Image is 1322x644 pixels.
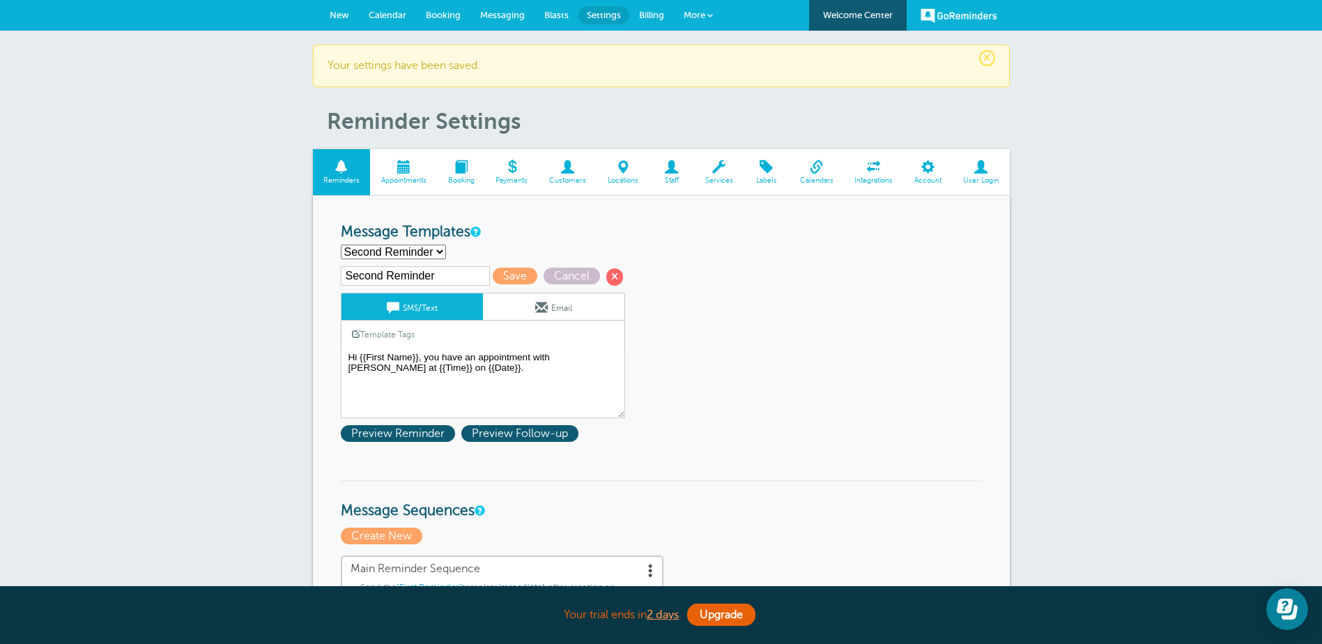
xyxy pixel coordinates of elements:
span: Calendar [369,10,406,20]
span: Main Reminder Sequence [351,562,654,576]
h3: Message Templates [341,224,982,241]
span: Labels [751,176,782,185]
span: Cancel [544,268,600,284]
span: Save [493,268,537,284]
a: Cancel [544,270,606,282]
a: Locations [597,149,650,196]
p: Your settings have been saved. [328,59,995,72]
a: Template Tags [341,321,425,348]
span: Integrations [851,176,897,185]
li: Send the template after creating an appointment. [360,583,654,608]
a: Save [493,270,544,282]
a: This is the wording for your reminder and follow-up messages. You can create multiple templates i... [470,227,479,236]
textarea: Hi {{First Name}}, your appointment with [PERSON_NAME] has been scheduled for {{Time}} on {{Date}}. [341,348,625,418]
a: Email [483,293,624,320]
span: User Login [960,176,1003,185]
a: Staff [649,149,694,196]
a: Account [904,149,953,196]
h1: Reminder Settings [327,108,1010,135]
span: Booking [444,176,478,185]
a: Preview Follow-up [461,427,582,440]
a: Payments [485,149,539,196]
span: Reminders [320,176,364,185]
span: Customers [546,176,590,185]
span: Preview Follow-up [461,425,578,442]
a: Labels [744,149,789,196]
span: Calendars [796,176,837,185]
a: SMS/Text [341,293,483,320]
input: Template Name [341,266,490,286]
h3: Message Sequences [341,480,982,520]
span: Account [911,176,946,185]
span: Booking [426,10,461,20]
a: Preview Reminder [341,427,461,440]
span: Services [701,176,737,185]
span: Locations [604,176,643,185]
a: Message Sequences allow you to setup multiple reminder schedules that can use different Message T... [475,506,483,515]
span: Preview Reminder [341,425,455,442]
span: immediately [498,583,548,592]
a: Customers [539,149,597,196]
a: Services [694,149,744,196]
span: Settings [587,10,621,20]
span: Staff [656,176,687,185]
a: Upgrade [687,604,755,626]
span: Create New [341,528,422,544]
span: Blasts [544,10,569,20]
span: Appointments [377,176,430,185]
span: "First Reminder" [397,583,462,592]
a: Integrations [844,149,904,196]
a: Calendars [789,149,844,196]
a: 2 days [647,608,679,621]
a: User Login [953,149,1010,196]
div: Your trial ends in . [313,600,1010,630]
a: Settings [578,6,629,24]
span: Messaging [480,10,525,20]
iframe: Resource center [1266,588,1308,630]
span: × [979,50,995,66]
span: More [684,10,705,20]
a: Appointments [370,149,437,196]
span: Billing [639,10,664,20]
a: Create New [341,530,426,542]
span: Payments [492,176,532,185]
span: New [330,10,349,20]
a: Booking [437,149,485,196]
